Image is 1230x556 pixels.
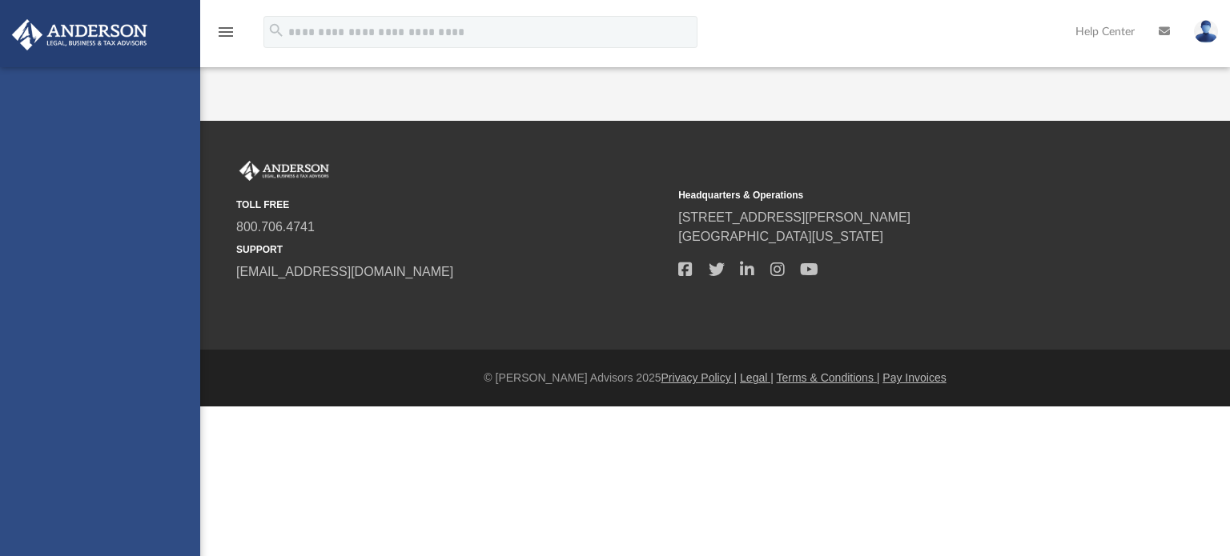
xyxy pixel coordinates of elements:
a: [EMAIL_ADDRESS][DOMAIN_NAME] [236,265,453,278]
a: menu [216,30,235,42]
img: Anderson Advisors Platinum Portal [236,161,332,182]
div: © [PERSON_NAME] Advisors 2025 [200,370,1230,386]
img: Anderson Advisors Platinum Portal [7,19,152,50]
a: Terms & Conditions | [777,371,880,384]
small: TOLL FREE [236,198,667,212]
a: Privacy Policy | [661,371,738,384]
a: Pay Invoices [882,371,946,384]
img: User Pic [1194,20,1218,43]
a: 800.706.4741 [236,220,315,234]
i: menu [216,22,235,42]
small: SUPPORT [236,242,667,257]
a: [STREET_ADDRESS][PERSON_NAME] [678,210,910,224]
small: Headquarters & Operations [678,188,1109,202]
a: Legal | [740,371,774,384]
a: [GEOGRAPHIC_DATA][US_STATE] [678,230,883,243]
i: search [267,22,285,39]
